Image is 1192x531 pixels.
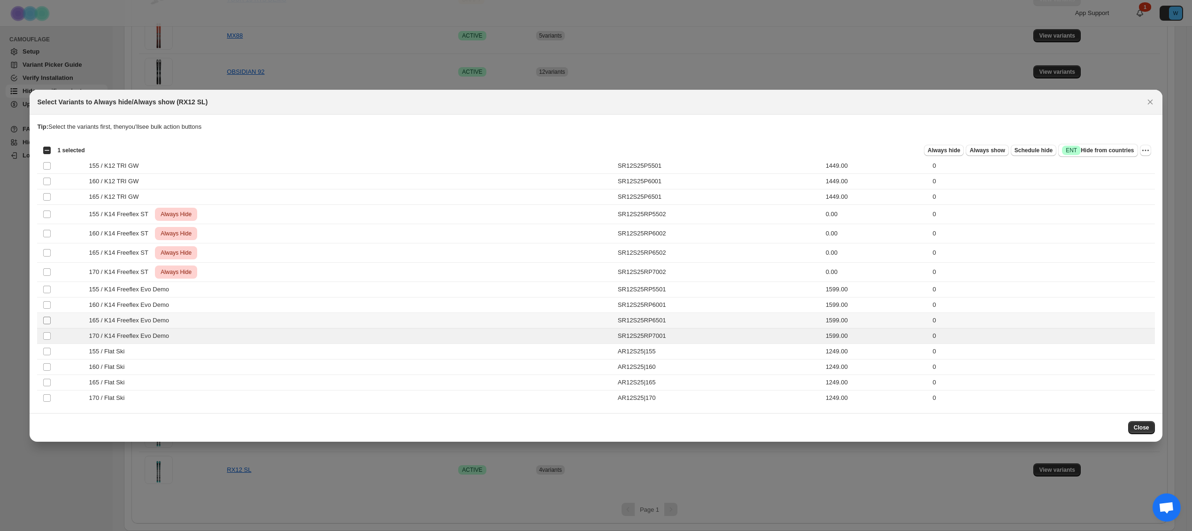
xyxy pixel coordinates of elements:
button: Close [1128,421,1155,434]
span: 160 / K14 Freeflex ST [89,229,153,238]
span: 170 / K14 Freeflex ST [89,267,153,277]
span: Schedule hide [1015,147,1053,154]
h2: Select Variants to Always hide/Always show (RX12 SL) [37,97,208,107]
td: AR12S25|170 [615,390,823,406]
td: 0 [930,312,1155,328]
span: Always Hide [159,266,193,278]
td: AR12S25|165 [615,375,823,390]
span: 160 / K12 TRI GW [89,177,144,186]
td: 0 [930,344,1155,359]
span: ENT [1066,147,1077,154]
span: Always Hide [159,247,193,258]
td: 0.00 [823,224,930,243]
td: 0.00 [823,204,930,224]
td: SR12S25RP6002 [615,224,823,243]
td: 0 [930,173,1155,189]
td: SR12S25RP6501 [615,312,823,328]
span: 165 / K12 TRI GW [89,192,144,202]
td: SR12S25RP7001 [615,328,823,344]
td: 1449.00 [823,173,930,189]
td: SR12S25P6501 [615,189,823,204]
td: SR12S25RP5501 [615,281,823,297]
span: 160 / Flat Ski [89,362,130,372]
span: 165 / K14 Freeflex Evo Demo [89,316,174,325]
button: Always hide [924,145,964,156]
button: SuccessENTHide from countries [1058,144,1138,157]
div: Open chat [1153,493,1181,522]
span: 165 / Flat Ski [89,378,130,387]
td: 1599.00 [823,328,930,344]
td: 0 [930,243,1155,262]
td: 0 [930,158,1155,173]
td: 0.00 [823,262,930,281]
span: Close [1134,424,1149,431]
td: 0 [930,375,1155,390]
span: 155 / Flat Ski [89,347,130,356]
td: 0 [930,390,1155,406]
td: 0 [930,328,1155,344]
p: Select the variants first, then you'll see bulk action buttons [37,122,1154,132]
td: 1249.00 [823,390,930,406]
td: SR12S25RP7002 [615,262,823,281]
span: 170 / K14 Freeflex Evo Demo [89,331,174,341]
td: 0 [930,281,1155,297]
td: 0 [930,359,1155,375]
span: Always show [969,147,1005,154]
span: 165 / K14 Freeflex ST [89,248,153,258]
td: SR12S25RP6502 [615,243,823,262]
td: 0 [930,224,1155,243]
span: 155 / K12 TRI GW [89,161,144,171]
td: 1599.00 [823,297,930,312]
strong: Tip: [37,123,48,130]
button: Close [1144,95,1157,109]
span: Hide from countries [1062,146,1134,155]
td: 1249.00 [823,375,930,390]
td: 0.00 [823,243,930,262]
td: 1249.00 [823,344,930,359]
span: Always Hide [159,209,193,220]
td: SR12S25RP6001 [615,297,823,312]
td: AR12S25|160 [615,359,823,375]
span: Always Hide [159,228,193,239]
td: 1599.00 [823,312,930,328]
td: SR12S25RP5502 [615,204,823,224]
td: AR12S25|155 [615,344,823,359]
td: 0 [930,262,1155,281]
button: More actions [1140,145,1151,156]
td: 0 [930,204,1155,224]
td: 1449.00 [823,189,930,204]
span: 170 / Flat Ski [89,393,130,403]
span: Always hide [928,147,960,154]
button: Always show [966,145,1008,156]
span: 1 selected [57,147,85,154]
td: 1599.00 [823,281,930,297]
span: 160 / K14 Freeflex Evo Demo [89,300,174,310]
span: 155 / K14 Freeflex ST [89,210,153,219]
td: 0 [930,189,1155,204]
td: 1449.00 [823,158,930,173]
td: 1249.00 [823,359,930,375]
button: Schedule hide [1011,145,1056,156]
td: 0 [930,297,1155,312]
td: SR12S25P5501 [615,158,823,173]
td: SR12S25P6001 [615,173,823,189]
span: 155 / K14 Freeflex Evo Demo [89,285,174,294]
